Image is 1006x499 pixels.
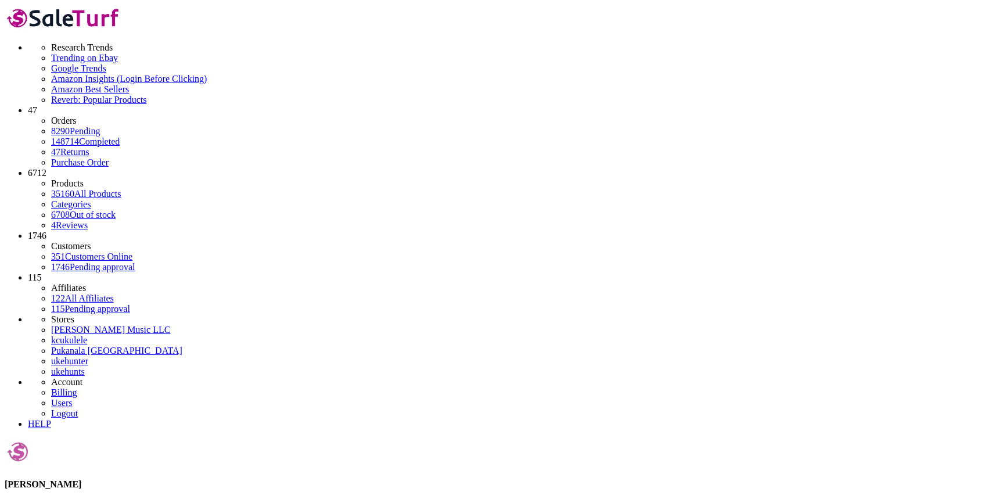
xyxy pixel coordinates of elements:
a: [PERSON_NAME] Music LLC [51,325,170,335]
h4: [PERSON_NAME] [5,479,1001,490]
a: 4Reviews [51,220,88,230]
a: ukehunts [51,367,85,376]
a: ukehunter [51,356,88,366]
a: Google Trends [51,63,1001,74]
li: Affiliates [51,283,1001,293]
a: 6708Out of stock [51,210,116,220]
a: 8290Pending [51,126,1001,137]
li: Stores [51,314,1001,325]
span: 122 [51,293,65,303]
a: Logout [51,408,78,418]
a: 47Returns [51,147,89,157]
a: Purchase Order [51,157,109,167]
span: 1746 [28,231,46,240]
span: 115 [28,272,41,282]
a: Billing [51,387,77,397]
img: Amber Helgren [5,439,31,465]
a: kcukulele [51,335,87,345]
span: 35160 [51,189,74,199]
img: SaleTurf [5,5,123,31]
a: 148714Completed [51,137,120,146]
span: 47 [51,147,60,157]
span: 148714 [51,137,79,146]
a: 122All Affiliates [51,293,114,303]
a: Pukanala [GEOGRAPHIC_DATA] [51,346,182,356]
span: 8290 [51,126,70,136]
a: Amazon Insights (Login Before Clicking) [51,74,1001,84]
li: Orders [51,116,1001,126]
a: 351Customers Online [51,252,132,261]
a: Trending on Ebay [51,53,1001,63]
span: 6712 [28,168,46,178]
span: 4 [51,220,56,230]
a: Amazon Best Sellers [51,84,1001,95]
a: 115Pending approval [51,304,130,314]
li: Account [51,377,1001,387]
a: 1746Pending approval [51,262,135,272]
a: Users [51,398,72,408]
span: 351 [51,252,65,261]
a: HELP [28,419,51,429]
a: 35160All Products [51,189,121,199]
li: Products [51,178,1001,189]
span: 1746 [51,262,70,272]
span: 115 [51,304,64,314]
li: Customers [51,241,1001,252]
a: Categories [51,199,91,209]
span: 47 [28,105,37,115]
span: 6708 [51,210,70,220]
a: Reverb: Popular Products [51,95,1001,105]
li: Research Trends [51,42,1001,53]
